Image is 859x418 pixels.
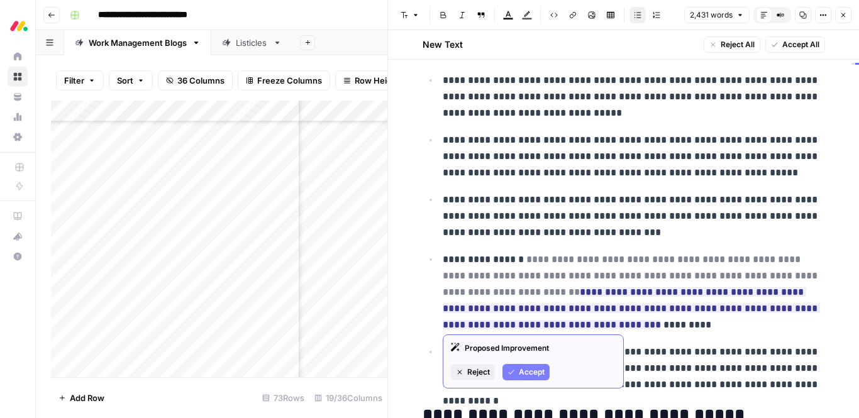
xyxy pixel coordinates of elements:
a: Browse [8,67,28,87]
span: Freeze Columns [257,74,322,87]
button: Sort [109,70,153,91]
span: Reject All [721,39,755,50]
span: Filter [64,74,84,87]
a: Settings [8,127,28,147]
span: Accept All [782,39,819,50]
a: Work Management Blogs [64,30,211,55]
button: Add Row [51,388,112,408]
a: AirOps Academy [8,206,28,226]
h2: New Text [423,38,463,51]
span: 2,431 words [690,9,733,21]
button: 2,431 words [684,7,750,23]
button: Reject All [704,36,760,53]
span: Row Height [355,74,400,87]
button: Row Height [335,70,408,91]
div: What's new? [8,227,27,246]
span: Sort [117,74,133,87]
button: Filter [56,70,104,91]
button: What's new? [8,226,28,246]
a: Usage [8,107,28,127]
span: Add Row [70,392,104,404]
span: 36 Columns [177,74,224,87]
button: Freeze Columns [238,70,330,91]
button: Accept All [765,36,825,53]
button: Workspace: Monday.com [8,10,28,41]
button: 36 Columns [158,70,233,91]
a: Home [8,47,28,67]
button: Help + Support [8,246,28,267]
div: 19/36 Columns [309,388,387,408]
a: Listicles [211,30,292,55]
div: Work Management Blogs [89,36,187,49]
a: Your Data [8,87,28,107]
div: 73 Rows [257,388,309,408]
img: Monday.com Logo [8,14,30,37]
div: Listicles [236,36,268,49]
